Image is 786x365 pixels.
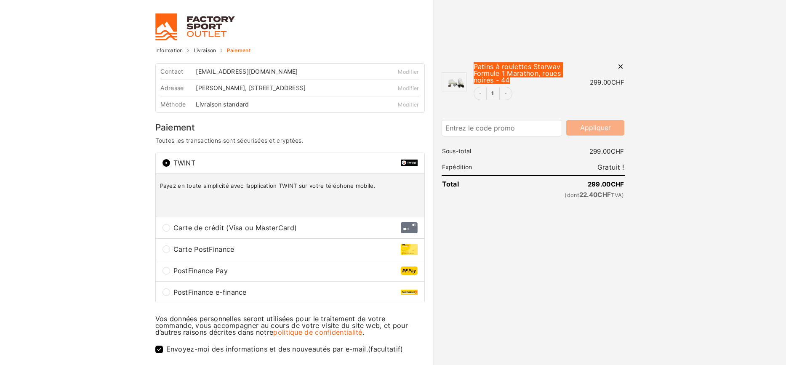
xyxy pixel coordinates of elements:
[401,244,418,254] img: Carte PostFinance
[196,69,304,75] div: [EMAIL_ADDRESS][DOMAIN_NAME]
[173,160,401,166] span: TWINT
[227,48,250,53] a: Paiement
[401,222,418,233] img: Carte de crédit (Visa ou MasterCard)
[273,328,362,336] a: politique de confidentialité
[155,315,425,336] p: Vos données personnelles seront utilisées pour le traitement de votre commande, vous accompagner ...
[155,123,425,132] h3: Paiement
[398,85,419,91] a: Modifier
[474,62,561,84] span: Patins à roulettes Starway Formule 1 Marathon, roues noires - 44
[160,182,420,189] p: Payez en toute simplicité avec l’application TWINT sur votre téléphone mobile.
[398,69,419,75] a: Modifier
[499,87,512,100] button: Incrément
[579,191,611,199] span: 22.40
[155,346,163,353] input: Envoyez-moi des informations et des nouveautés par e-mail.(facultatif)
[155,48,183,53] a: Information
[196,101,255,107] div: Livraison standard
[566,120,624,136] button: Appliquer
[173,224,401,231] span: Carte de crédit (Visa ou MasterCard)
[173,267,401,274] span: PostFinance Pay
[597,191,611,199] span: CHF
[160,101,196,107] div: Méthode
[398,101,419,108] a: Modifier
[155,138,425,144] h4: Toutes les transactions sont sécurisées et cryptées.
[588,180,624,188] bdi: 299.00
[611,78,625,86] span: CHF
[196,85,312,91] div: [PERSON_NAME], [STREET_ADDRESS]
[503,163,625,171] td: Gratuit !
[401,290,418,294] img: PostFinance e-finance
[173,289,401,296] span: PostFinance e-finance
[611,180,624,188] span: CHF
[474,87,487,100] button: Décrémentation
[616,62,625,72] a: Remove this item
[442,148,503,155] th: Sous-total
[160,85,196,91] div: Adresse
[590,78,625,86] bdi: 299.00
[401,266,418,275] img: PostFinance Pay
[611,147,624,155] span: CHF
[442,164,503,171] th: Expédition
[589,147,624,155] bdi: 299.00
[160,69,196,75] div: Contact
[194,48,216,53] a: Livraison
[173,246,401,253] span: Carte PostFinance
[442,180,503,188] th: Total
[503,192,624,198] small: (dont TVA)
[401,160,418,166] img: TWINT
[155,346,403,353] label: Envoyez-moi des informations et des nouveautés par e-mail.
[442,120,562,136] input: Entrez le code promo
[487,91,499,96] a: Modifier
[368,345,403,353] span: (facultatif)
